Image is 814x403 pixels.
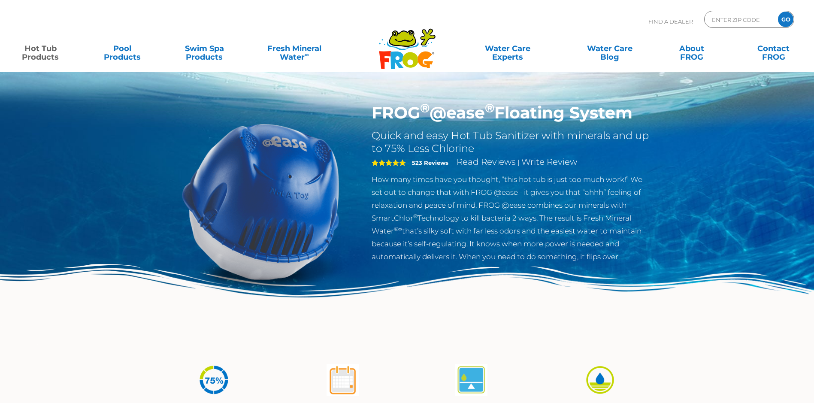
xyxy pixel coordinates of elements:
a: Water CareBlog [578,40,642,57]
span: | [517,158,520,167]
a: ContactFROG [741,40,805,57]
sup: ∞ [305,51,309,58]
a: Hot TubProducts [9,40,73,57]
strong: 523 Reviews [412,159,448,166]
a: Fresh MineralWater∞ [254,40,334,57]
img: atease-icon-shock-once [327,364,359,396]
img: atease-icon-self-regulates [455,364,487,396]
a: Write Review [521,157,577,167]
p: How many times have you thought, “this hot tub is just too much work!” We set out to change that ... [372,173,652,263]
h1: FROG @ease Floating System [372,103,652,123]
p: Find A Dealer [648,11,693,32]
img: icon-atease-easy-on [584,364,616,396]
a: PoolProducts [91,40,154,57]
h2: Quick and easy Hot Tub Sanitizer with minerals and up to 75% Less Chlorine [372,129,652,155]
a: AboutFROG [660,40,723,57]
img: icon-atease-75percent-less [198,364,230,396]
img: hot-tub-product-atease-system.png [163,103,359,300]
img: Frog Products Logo [374,17,440,70]
sup: ® [413,213,418,219]
span: 5 [372,159,406,166]
sup: ® [485,100,494,115]
sup: ® [420,100,430,115]
sup: ®∞ [394,226,402,232]
a: Swim SpaProducts [172,40,236,57]
input: GO [778,12,793,27]
a: Read Reviews [457,157,516,167]
a: Water CareExperts [456,40,560,57]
